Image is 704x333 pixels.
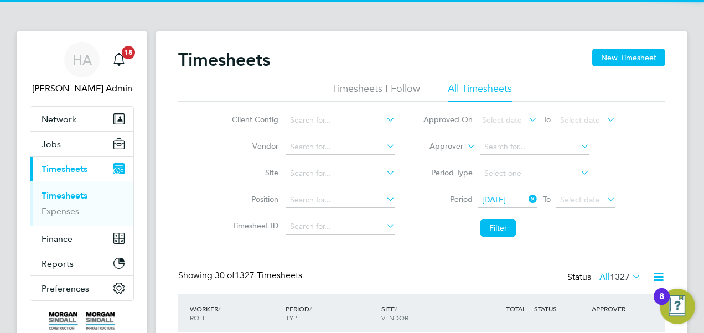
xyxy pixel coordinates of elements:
button: Jobs [30,132,133,156]
input: Select one [480,166,589,181]
span: [DATE] [482,195,506,205]
span: / [309,304,312,313]
span: 1327 Timesheets [215,270,302,281]
h2: Timesheets [178,49,270,71]
label: All [599,272,641,283]
label: Approved On [423,115,473,124]
span: / [218,304,220,313]
button: Reports [30,251,133,275]
button: New Timesheet [592,49,665,66]
label: Period [423,194,473,204]
span: To [540,192,554,206]
span: 1327 [610,272,630,283]
li: Timesheets I Follow [332,82,420,102]
label: Site [229,168,278,178]
a: 15 [108,42,130,77]
li: All Timesheets [448,82,512,102]
div: WORKER [187,299,283,327]
span: Select date [560,115,600,125]
label: Position [229,194,278,204]
span: Reports [42,258,74,269]
label: Client Config [229,115,278,124]
div: Timesheets [30,181,133,226]
div: PERIOD [283,299,379,327]
label: Period Type [423,168,473,178]
span: 15 [122,46,135,59]
span: To [540,112,554,127]
span: VENDOR [381,313,408,322]
span: Timesheets [42,164,87,174]
a: Go to home page [30,312,134,330]
input: Search for... [286,219,395,235]
span: Finance [42,233,73,244]
span: TOTAL [506,304,526,313]
span: Preferences [42,283,89,294]
span: HA [73,53,92,67]
label: Approver [413,141,463,152]
label: Timesheet ID [229,221,278,231]
button: Finance [30,226,133,251]
input: Search for... [286,192,395,208]
div: SITE [379,299,474,327]
button: Filter [480,219,516,237]
label: Vendor [229,141,278,151]
a: HA[PERSON_NAME] Admin [30,42,134,95]
input: Search for... [286,139,395,155]
div: Showing [178,270,304,282]
button: Network [30,107,133,131]
div: Status [567,270,643,285]
span: ROLE [190,313,206,322]
span: TYPE [286,313,301,322]
span: Jobs [42,139,61,149]
span: 30 of [215,270,235,281]
span: Select date [482,115,522,125]
input: Search for... [286,113,395,128]
a: Expenses [42,206,79,216]
img: morgansindall-logo-retina.png [49,312,115,330]
button: Preferences [30,276,133,300]
span: Select date [560,195,600,205]
div: STATUS [531,299,589,319]
span: Hays Admin [30,82,134,95]
button: Open Resource Center, 8 new notifications [660,289,695,324]
a: Timesheets [42,190,87,201]
input: Search for... [286,166,395,181]
span: Network [42,114,76,124]
div: 8 [659,296,664,311]
button: Timesheets [30,157,133,181]
div: APPROVER [589,299,646,319]
input: Search for... [480,139,589,155]
span: / [395,304,397,313]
